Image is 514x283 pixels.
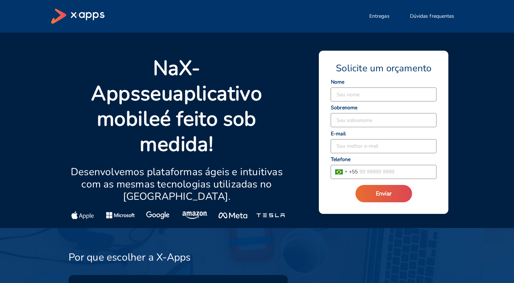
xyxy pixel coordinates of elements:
[369,13,390,20] span: Entregas
[361,9,398,24] button: Entregas
[355,185,412,202] button: Enviar
[69,251,191,263] h3: Por que escolher a X-Apps
[97,80,262,133] strong: aplicativo mobile
[146,211,170,219] img: Google
[401,9,463,24] button: Dúvidas frequentes
[69,56,285,157] p: Na seu é feito sob medida!
[256,211,285,219] img: Tesla
[410,13,455,20] span: Dúvidas frequentes
[91,54,200,107] strong: X-Apps
[218,211,247,219] img: Meta
[69,166,285,203] p: Desenvolvemos plataformas ágeis e intuitivas com as mesmas tecnologias utilizadas no [GEOGRAPHIC_...
[182,211,209,219] img: Amazon
[331,113,436,127] input: Seu sobrenome
[376,190,392,198] span: Enviar
[349,168,358,176] span: + 55
[336,62,431,75] span: Solicite um orçamento
[331,88,436,101] input: Seu nome
[71,211,94,219] img: Apple
[331,139,436,153] input: Seu melhor e-mail
[106,211,135,219] img: Microsoft
[358,165,436,179] input: 99 99999 9999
